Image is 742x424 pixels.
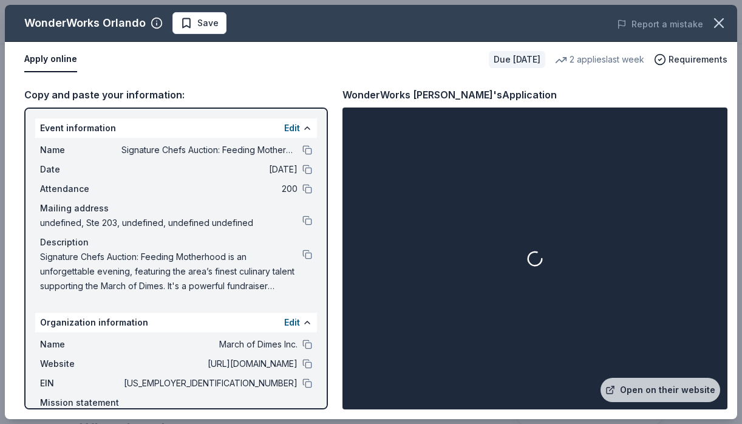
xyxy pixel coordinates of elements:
span: undefined, Ste 203, undefined, undefined undefined [40,216,302,230]
span: [URL][DOMAIN_NAME] [121,357,298,371]
div: Description [40,235,312,250]
div: 2 applies last week [555,52,644,67]
div: Mailing address [40,201,312,216]
div: WonderWorks Orlando [24,13,146,33]
span: EIN [40,376,121,391]
span: Website [40,357,121,371]
span: Attendance [40,182,121,196]
span: March of Dimes Inc. [121,337,298,352]
span: Requirements [669,52,727,67]
button: Report a mistake [617,17,703,32]
button: Apply online [24,47,77,72]
span: [US_EMPLOYER_IDENTIFICATION_NUMBER] [121,376,298,391]
div: Event information [35,118,317,138]
span: Signature Chefs Auction: Feeding Motherhood is an unforgettable evening, featuring the area’s fin... [40,250,302,293]
button: Save [172,12,226,34]
div: Copy and paste your information: [24,87,328,103]
a: Open on their website [601,378,720,402]
span: Signature Chefs Auction: Feeding Motherhood [GEOGRAPHIC_DATA][US_STATE] [121,143,298,157]
span: Name [40,337,121,352]
div: WonderWorks [PERSON_NAME]'s Application [342,87,557,103]
div: Due [DATE] [489,51,545,68]
div: Mission statement [40,395,312,410]
div: Organization information [35,313,317,332]
span: Name [40,143,121,157]
span: [DATE] [121,162,298,177]
button: Edit [284,121,300,135]
span: 200 [121,182,298,196]
span: Save [197,16,219,30]
span: Date [40,162,121,177]
button: Requirements [654,52,727,67]
button: Edit [284,315,300,330]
